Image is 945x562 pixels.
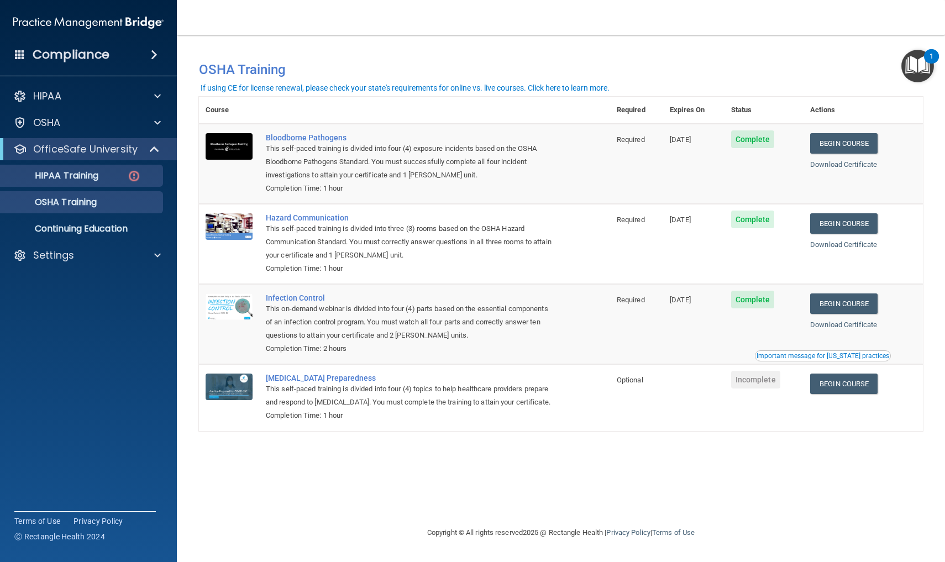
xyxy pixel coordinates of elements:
[7,197,97,208] p: OSHA Training
[610,97,663,124] th: Required
[199,62,923,77] h4: OSHA Training
[14,531,105,542] span: Ⓒ Rectangle Health 2024
[731,211,775,228] span: Complete
[13,90,161,103] a: HIPAA
[7,170,98,181] p: HIPAA Training
[33,116,61,129] p: OSHA
[617,296,645,304] span: Required
[199,82,611,93] button: If using CE for license renewal, please check your state's requirements for online vs. live cours...
[670,216,691,224] span: [DATE]
[33,90,61,103] p: HIPAA
[670,135,691,144] span: [DATE]
[14,516,60,527] a: Terms of Use
[266,409,555,422] div: Completion Time: 1 hour
[33,249,74,262] p: Settings
[266,342,555,355] div: Completion Time: 2 hours
[617,216,645,224] span: Required
[804,97,923,124] th: Actions
[127,169,141,183] img: danger-circle.6113f641.png
[199,97,259,124] th: Course
[359,515,763,550] div: Copyright © All rights reserved 2025 @ Rectangle Health | |
[810,321,877,329] a: Download Certificate
[73,516,123,527] a: Privacy Policy
[33,143,138,156] p: OfficeSafe University
[810,213,878,234] a: Begin Course
[810,293,878,314] a: Begin Course
[266,382,555,409] div: This self-paced training is divided into four (4) topics to help healthcare providers prepare and...
[13,249,161,262] a: Settings
[617,135,645,144] span: Required
[810,160,877,169] a: Download Certificate
[13,12,164,34] img: PMB logo
[606,528,650,537] a: Privacy Policy
[731,291,775,308] span: Complete
[266,374,555,382] a: [MEDICAL_DATA] Preparedness
[266,302,555,342] div: This on-demand webinar is divided into four (4) parts based on the essential components of an inf...
[757,353,889,359] div: Important message for [US_STATE] practices
[266,262,555,275] div: Completion Time: 1 hour
[670,296,691,304] span: [DATE]
[617,376,643,384] span: Optional
[13,116,161,129] a: OSHA
[731,371,780,388] span: Incomplete
[810,133,878,154] a: Begin Course
[810,240,877,249] a: Download Certificate
[266,182,555,195] div: Completion Time: 1 hour
[810,374,878,394] a: Begin Course
[731,130,775,148] span: Complete
[901,50,934,82] button: Open Resource Center, 1 new notification
[266,133,555,142] a: Bloodborne Pathogens
[930,56,933,71] div: 1
[7,223,158,234] p: Continuing Education
[201,84,610,92] div: If using CE for license renewal, please check your state's requirements for online vs. live cours...
[33,47,109,62] h4: Compliance
[663,97,724,124] th: Expires On
[652,528,695,537] a: Terms of Use
[266,213,555,222] a: Hazard Communication
[266,142,555,182] div: This self-paced training is divided into four (4) exposure incidents based on the OSHA Bloodborne...
[13,143,160,156] a: OfficeSafe University
[725,97,804,124] th: Status
[266,222,555,262] div: This self-paced training is divided into three (3) rooms based on the OSHA Hazard Communication S...
[266,293,555,302] a: Infection Control
[755,350,891,361] button: Read this if you are a dental practitioner in the state of CA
